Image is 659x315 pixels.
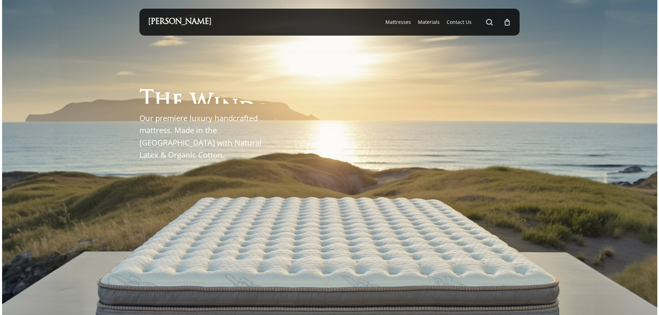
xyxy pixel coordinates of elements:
h1: The Windsor [139,83,298,104]
span: h [154,91,172,112]
span: W [190,94,213,115]
span: e [172,92,183,113]
span: Mattresses [385,19,411,25]
span: Materials [418,19,440,25]
span: s [256,102,267,123]
a: Contact Us [447,19,472,26]
nav: Main Menu [382,9,511,36]
span: i [213,95,221,116]
span: n [221,97,239,118]
span: T [139,90,154,111]
a: Cart [503,18,511,26]
a: Materials [418,19,440,26]
span: d [239,99,256,120]
a: Mattresses [385,19,411,26]
a: [PERSON_NAME] [148,18,211,26]
p: Our premiere luxury handcrafted mattress. Made in the [GEOGRAPHIC_DATA] with Natural Latex & Orga... [139,112,269,161]
span: Contact Us [447,19,472,25]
